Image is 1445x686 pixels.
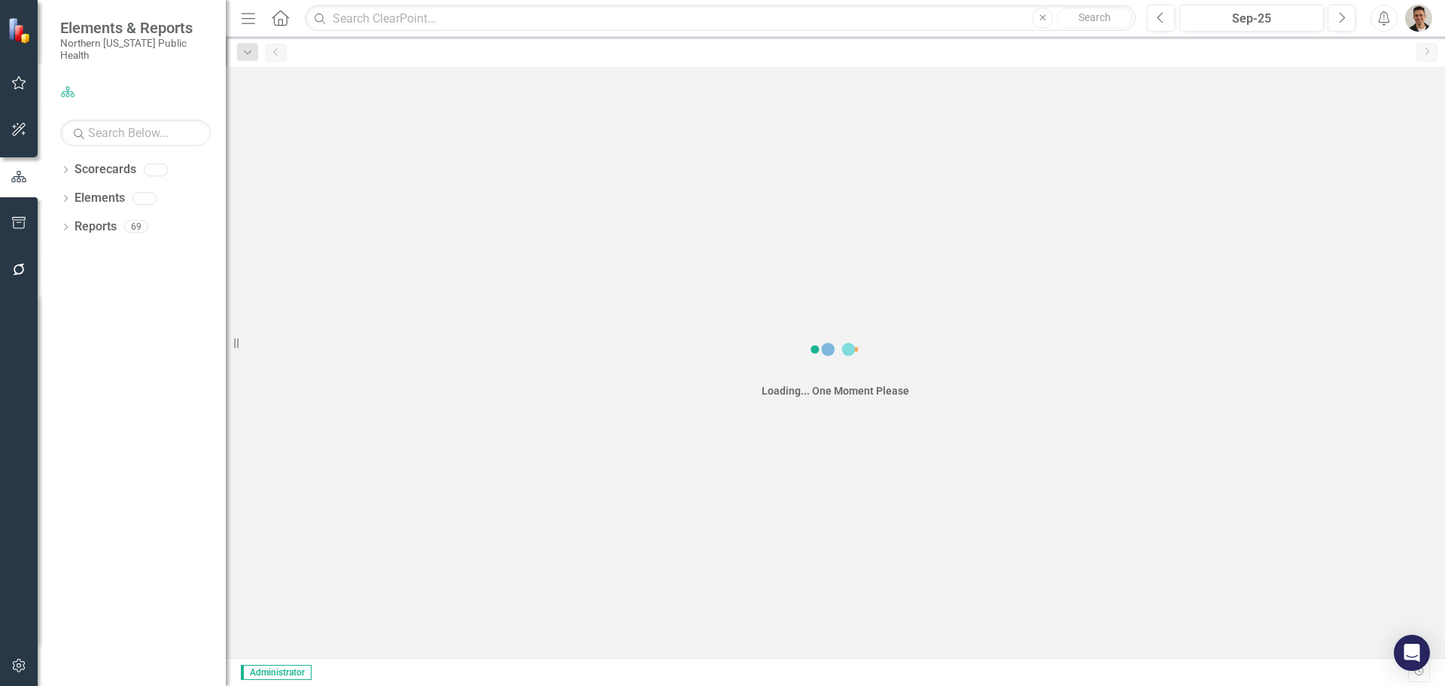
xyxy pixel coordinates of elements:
[75,218,117,236] a: Reports
[1179,5,1324,32] button: Sep-25
[60,37,211,62] small: Northern [US_STATE] Public Health
[60,19,211,37] span: Elements & Reports
[1394,635,1430,671] div: Open Intercom Messenger
[75,190,125,207] a: Elements
[60,120,211,146] input: Search Below...
[124,221,148,233] div: 69
[1185,10,1319,28] div: Sep-25
[1405,5,1432,32] img: Mike Escobar
[8,17,34,44] img: ClearPoint Strategy
[762,383,909,398] div: Loading... One Moment Please
[305,5,1136,32] input: Search ClearPoint...
[1057,8,1132,29] button: Search
[75,161,136,178] a: Scorecards
[241,665,312,680] span: Administrator
[1078,11,1111,23] span: Search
